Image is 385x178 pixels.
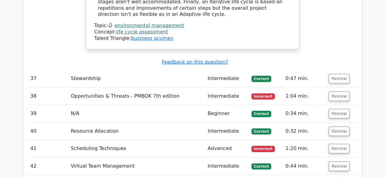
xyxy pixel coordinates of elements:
button: Review [329,74,349,83]
td: Stewardship [68,70,205,87]
td: Intermediate [205,123,249,140]
td: 0:47 min. [283,70,327,87]
span: Correct [251,128,271,134]
td: Intermediate [205,70,249,87]
button: Review [329,92,349,101]
button: Review [329,109,349,118]
td: 1:04 min. [283,88,327,105]
td: Scheduling Techniques [68,140,205,157]
button: Review [329,144,349,153]
td: 37 [28,70,68,87]
div: Concept: [94,29,291,35]
td: 38 [28,88,68,105]
button: Review [329,162,349,171]
span: Correct [251,163,271,169]
div: Talent Triangle: [94,23,291,41]
a: environmental management [114,23,184,28]
div: Topic: [94,23,291,29]
td: Advanced [205,140,249,157]
td: 0:44 min. [283,158,327,175]
span: Incorrect [251,146,275,152]
span: Correct [251,111,271,117]
a: life cycle assessment [116,29,168,35]
span: Correct [251,76,271,82]
td: 41 [28,140,68,157]
a: business acumen [131,35,173,41]
td: Beginner [205,105,249,122]
td: Virtual Team Management [68,158,205,175]
td: Intermediate [205,88,249,105]
td: 0:34 min. [283,105,327,122]
a: Feedback on this question? [162,59,228,65]
td: 39 [28,105,68,122]
td: N/A [68,105,205,122]
td: Opportunities & Threats - PMBOK 7th edition [68,88,205,105]
td: 40 [28,123,68,140]
span: Incorrect [251,93,275,99]
td: Intermediate [205,158,249,175]
td: Resource Allocation [68,123,205,140]
button: Review [329,127,349,136]
td: 42 [28,158,68,175]
td: 1:20 min. [283,140,327,157]
td: 0:32 min. [283,123,327,140]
